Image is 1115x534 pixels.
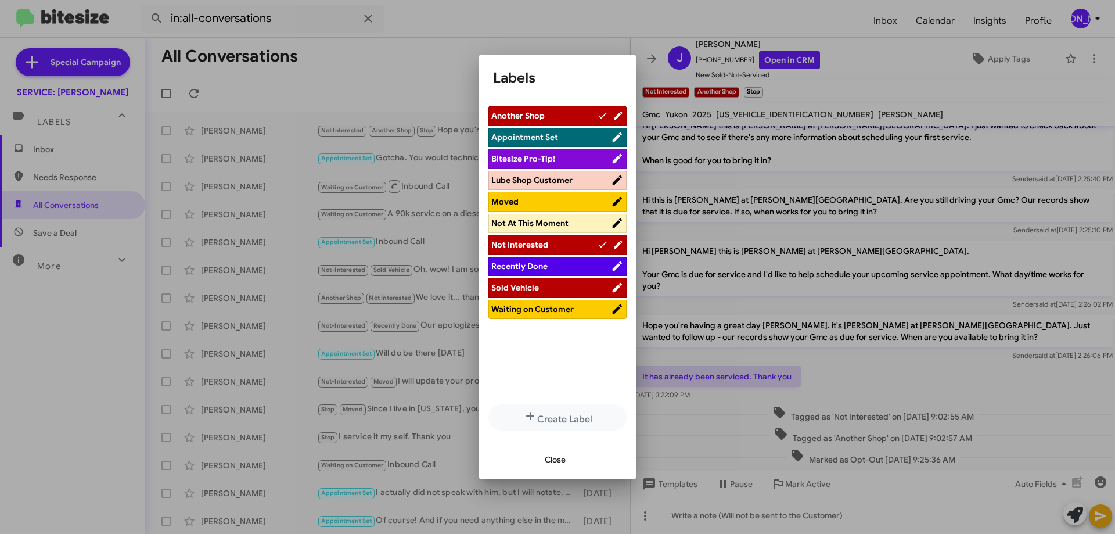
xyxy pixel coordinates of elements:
button: Create Label [488,404,627,431]
span: Appointment Set [491,132,558,142]
span: Moved [491,196,519,207]
h1: Labels [493,69,622,87]
span: Sold Vehicle [491,282,539,293]
span: Another Shop [491,110,545,121]
span: Waiting on Customer [491,304,574,314]
span: Recently Done [491,261,548,271]
span: Not Interested [491,239,548,250]
span: Close [545,449,566,470]
button: Close [535,449,575,470]
span: Not At This Moment [491,218,569,228]
span: Bitesize Pro-Tip! [491,153,555,164]
span: Lube Shop Customer [491,175,573,185]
